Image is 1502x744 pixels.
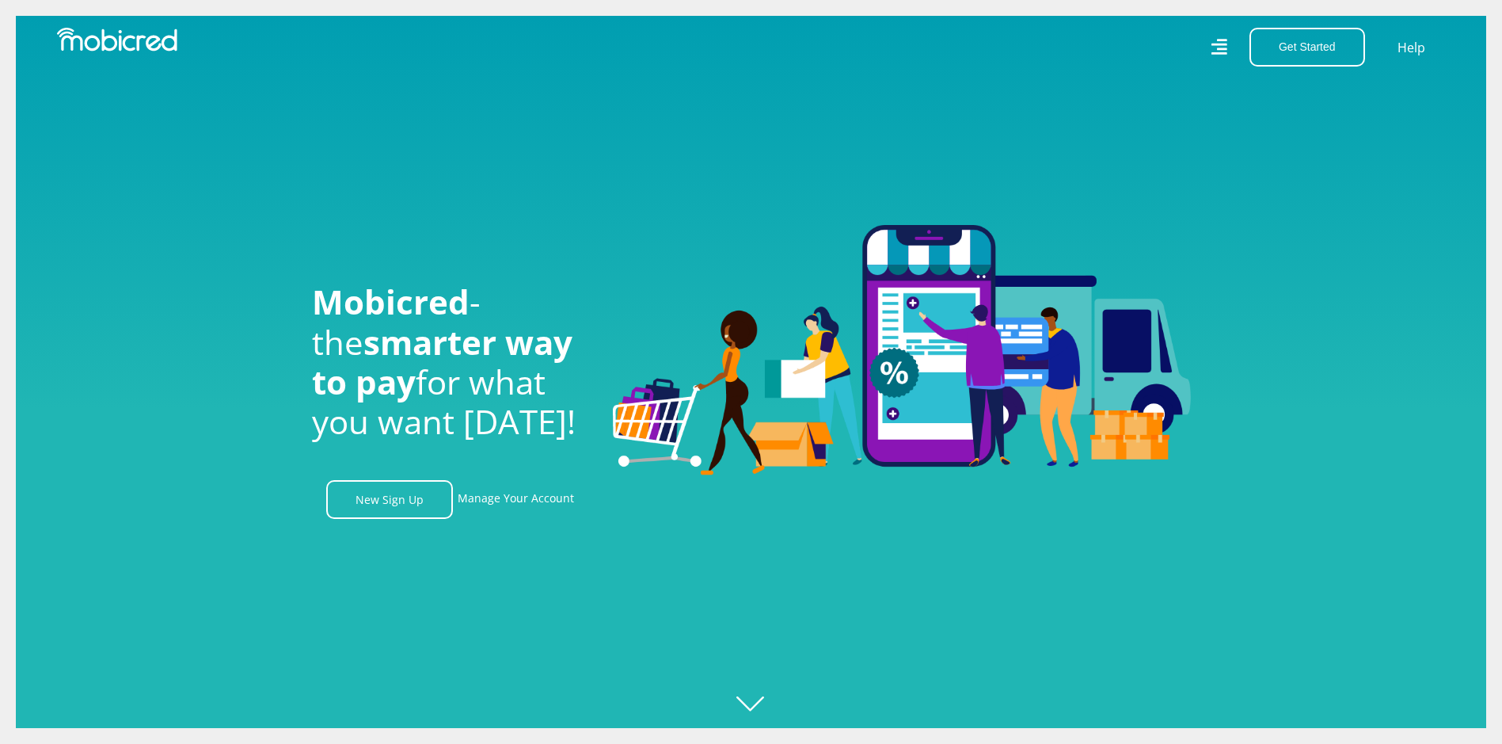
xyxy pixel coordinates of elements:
img: Mobicred [57,28,177,52]
img: Welcome to Mobicred [613,225,1191,475]
a: Help [1397,37,1426,58]
h1: - the for what you want [DATE]! [312,282,589,442]
a: Manage Your Account [458,480,574,519]
span: smarter way to pay [312,319,572,404]
a: New Sign Up [326,480,453,519]
span: Mobicred [312,279,470,324]
button: Get Started [1249,28,1365,67]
